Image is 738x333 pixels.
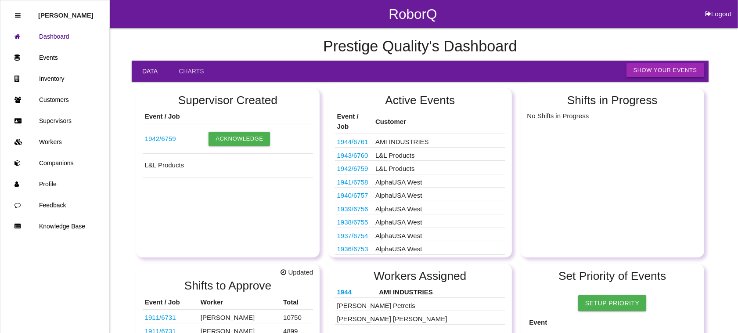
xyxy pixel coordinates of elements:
h2: Shifts in Progress [527,94,698,107]
th: 21018663 [335,285,377,297]
a: 1936/6753 [337,245,368,253]
td: K9250H [335,228,373,241]
a: Feedback [0,195,109,216]
td: AlphaUSA West [373,241,505,255]
h2: Shifts to Approve [143,279,313,292]
a: 1940/6757 [337,192,368,199]
h2: Workers Assigned [335,270,506,282]
th: Event / Job [143,109,207,124]
p: No Shifts in Progress [527,109,698,121]
a: 1937/6754 [337,232,368,239]
td: S2070-02 [335,241,373,255]
a: Data [132,61,168,82]
h2: Active Events [335,94,506,107]
th: Worker [198,295,281,310]
td: L&L Products [373,161,505,174]
a: 1938/6755 [337,218,368,226]
a: 1943/6760 [337,152,368,159]
a: Profile [0,174,109,195]
td: L&L Products [143,154,313,177]
h4: Prestige Quality 's Dashboard [132,38,709,55]
a: 1942/6759 [337,165,368,172]
a: Inventory [0,68,109,89]
a: Knowledge Base [0,216,109,237]
td: 21018663 [335,134,373,148]
a: 1941/6758 [337,178,368,186]
td: S2050-00 [335,201,373,214]
td: AlphaUSA West [373,214,505,228]
a: Workers [0,131,109,152]
th: Event / Job [335,109,373,134]
td: S1391 [335,254,373,268]
td: L&L Products [373,147,505,161]
td: S1873 [335,174,373,188]
a: Supervisors [0,110,109,131]
div: Close [15,5,21,26]
td: BA1194-02 [335,214,373,228]
td: AlphaUSA West [373,188,505,201]
td: AlphaUSA West [373,174,505,188]
a: Setup Priority [578,295,646,311]
button: Acknowledge [209,132,270,146]
a: Dashboard [0,26,109,47]
a: Events [0,47,109,68]
a: 1944/6761 [337,138,368,145]
a: 1911/6731 [145,314,176,321]
span: Updated [281,268,313,278]
td: [PERSON_NAME] [PERSON_NAME] [335,311,506,325]
a: Charts [168,61,214,82]
th: Customer [373,109,505,134]
td: K13360 [335,188,373,201]
a: Companions [0,152,109,174]
td: 68232622AC-B [335,161,373,174]
a: Customers [0,89,109,110]
td: AlphaUSA West [373,201,505,214]
td: 68232622AC-B [143,124,207,153]
th: AMI INDUSTRIES [377,285,505,297]
h2: Supervisor Created [143,94,313,107]
h2: Set Priority of Events [527,270,698,282]
tr: F17630B [143,310,313,323]
a: 1944 [337,288,352,296]
td: AlphaUSA West [373,228,505,241]
a: 1939/6756 [337,205,368,213]
td: 10750 [281,310,313,323]
td: 68545120AD/121AD (537369 537371) [335,147,373,161]
td: AlphaUSA West [373,254,505,268]
td: [PERSON_NAME] [198,310,281,323]
td: [PERSON_NAME] Petretis [335,297,506,311]
th: Event / Job [143,295,198,310]
button: Show Your Events [626,63,704,77]
th: Total [281,295,313,310]
p: Rosie Blandino [38,5,94,19]
td: AMI INDUSTRIES [373,134,505,148]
